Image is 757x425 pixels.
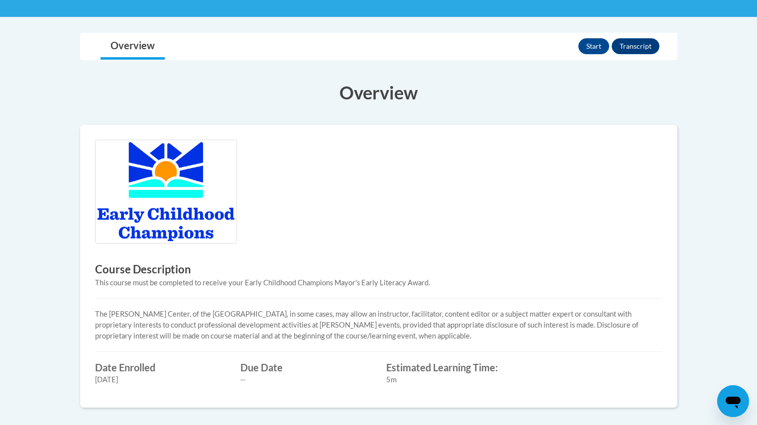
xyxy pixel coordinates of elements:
p: The [PERSON_NAME] Center, of the [GEOGRAPHIC_DATA], in some cases, may allow an instructor, facil... [95,309,662,341]
div: -- [240,374,371,385]
div: [DATE] [95,374,226,385]
label: Date Enrolled [95,362,226,373]
h3: Course Description [95,262,662,277]
h3: Overview [80,80,677,105]
label: Due Date [240,362,371,373]
iframe: Button to launch messaging window [717,385,749,417]
button: Transcript [612,38,659,54]
button: Start [578,38,609,54]
a: Overview [101,33,165,60]
label: Estimated Learning Time: [386,362,517,373]
div: 5m [386,374,517,385]
img: Course logo image [95,140,237,244]
div: This course must be completed to receive your Early Childhood Champions Mayor's Early Literacy Aw... [95,277,662,288]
